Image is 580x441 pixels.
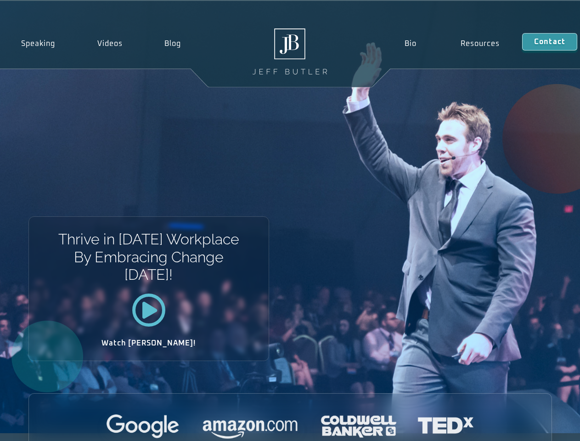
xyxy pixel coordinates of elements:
a: Bio [382,33,439,54]
a: Contact [522,33,577,51]
h2: Watch [PERSON_NAME]! [61,339,237,347]
h1: Thrive in [DATE] Workplace By Embracing Change [DATE]! [57,231,240,283]
a: Videos [76,33,144,54]
a: Resources [439,33,522,54]
a: Blog [143,33,202,54]
span: Contact [534,38,565,45]
nav: Menu [382,33,522,54]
